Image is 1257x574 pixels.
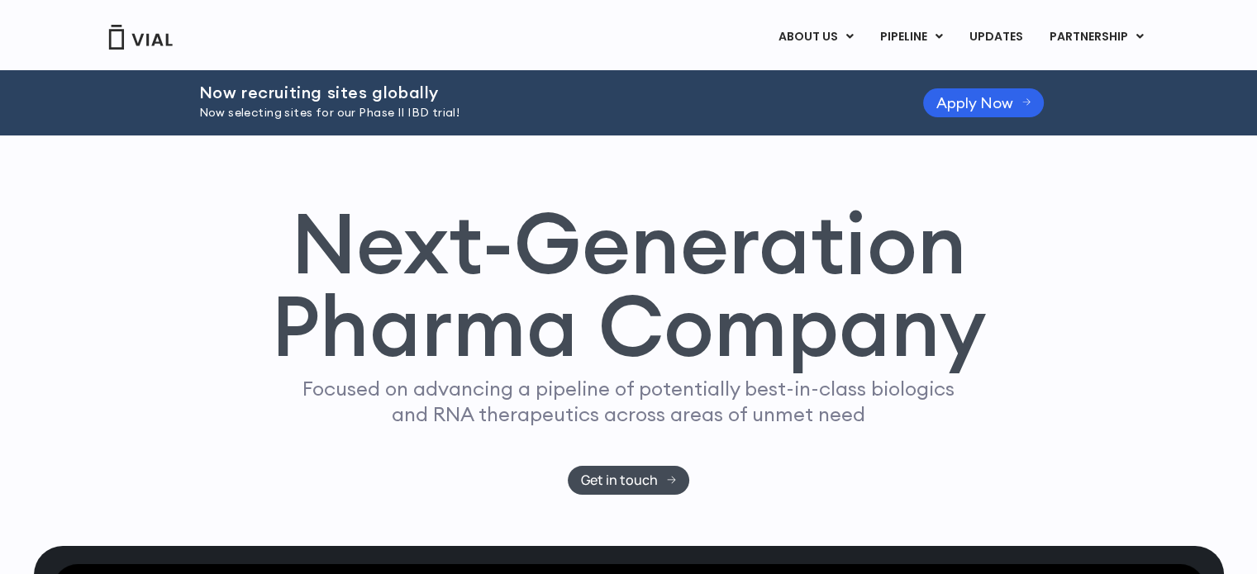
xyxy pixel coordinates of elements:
span: Apply Now [936,97,1013,109]
p: Focused on advancing a pipeline of potentially best-in-class biologics and RNA therapeutics acros... [296,376,962,427]
span: Get in touch [581,474,658,486]
h2: Now recruiting sites globally [199,83,882,102]
a: ABOUT USMenu Toggle [764,23,865,51]
h1: Next-Generation Pharma Company [271,202,987,368]
a: Get in touch [568,466,689,495]
a: PARTNERSHIPMenu Toggle [1036,23,1156,51]
a: UPDATES [955,23,1035,51]
a: Apply Now [923,88,1045,117]
a: PIPELINEMenu Toggle [866,23,955,51]
p: Now selecting sites for our Phase II IBD trial! [199,104,882,122]
img: Vial Logo [107,25,174,50]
